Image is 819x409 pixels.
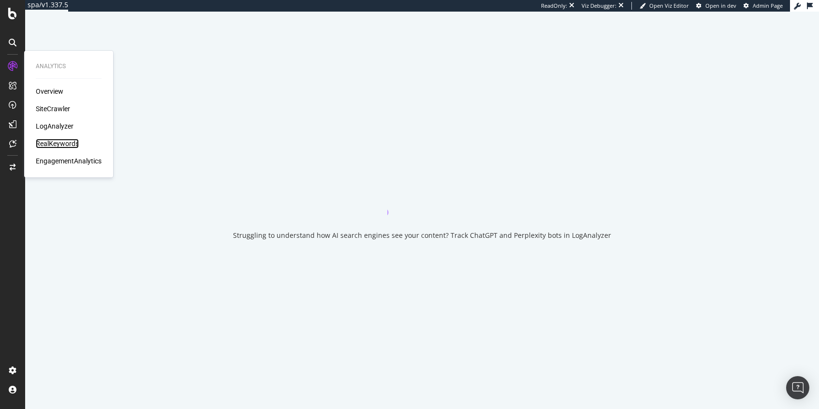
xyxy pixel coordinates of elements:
span: Open Viz Editor [649,2,689,9]
a: RealKeywords [36,139,79,148]
a: SiteCrawler [36,104,70,114]
a: Open Viz Editor [640,2,689,10]
div: animation [387,180,457,215]
a: Overview [36,87,63,96]
span: Open in dev [705,2,736,9]
div: Struggling to understand how AI search engines see your content? Track ChatGPT and Perplexity bot... [233,231,611,240]
a: Open in dev [696,2,736,10]
a: EngagementAnalytics [36,156,102,166]
div: Open Intercom Messenger [786,376,809,399]
a: Admin Page [744,2,783,10]
div: ReadOnly: [541,2,567,10]
div: Analytics [36,62,102,71]
div: Viz Debugger: [582,2,616,10]
a: LogAnalyzer [36,121,73,131]
span: Admin Page [753,2,783,9]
